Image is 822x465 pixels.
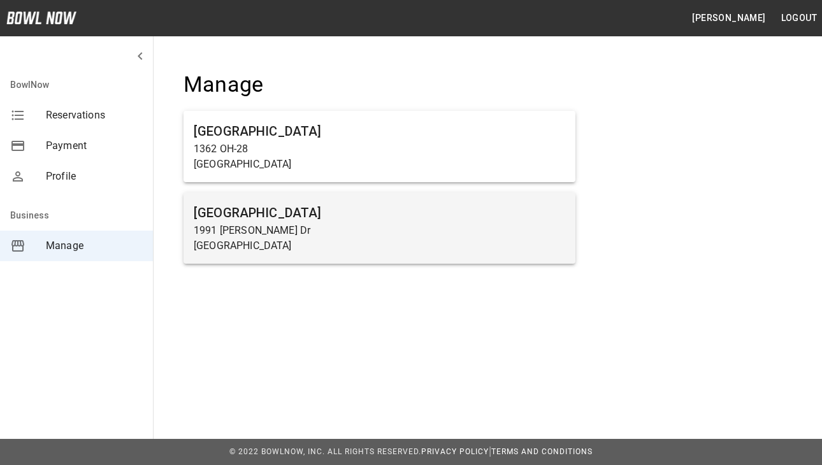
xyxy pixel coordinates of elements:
[46,169,143,184] span: Profile
[6,11,76,24] img: logo
[46,138,143,154] span: Payment
[46,108,143,123] span: Reservations
[491,447,593,456] a: Terms and Conditions
[687,6,770,30] button: [PERSON_NAME]
[194,238,565,254] p: [GEOGRAPHIC_DATA]
[46,238,143,254] span: Manage
[421,447,489,456] a: Privacy Policy
[229,447,421,456] span: © 2022 BowlNow, Inc. All Rights Reserved.
[194,223,565,238] p: 1991 [PERSON_NAME] Dr
[184,71,575,98] h4: Manage
[194,157,565,172] p: [GEOGRAPHIC_DATA]
[194,141,565,157] p: 1362 OH-28
[194,121,565,141] h6: [GEOGRAPHIC_DATA]
[194,203,565,223] h6: [GEOGRAPHIC_DATA]
[776,6,822,30] button: Logout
